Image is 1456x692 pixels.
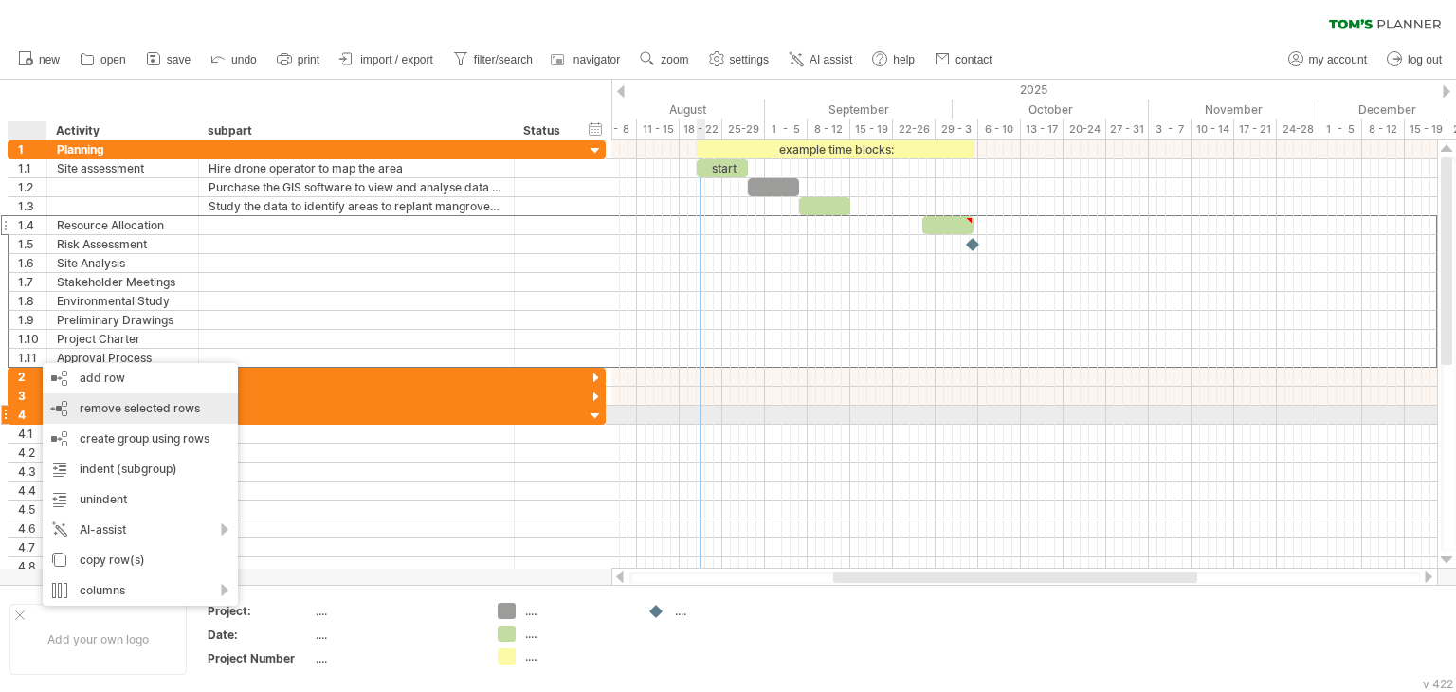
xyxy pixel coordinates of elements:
[953,100,1149,119] div: October 2025
[893,53,915,66] span: help
[448,47,538,72] a: filter/search
[1408,53,1442,66] span: log out
[1382,47,1447,72] a: log out
[272,47,325,72] a: print
[810,53,852,66] span: AI assist
[978,119,1021,139] div: 6 - 10
[209,178,504,196] div: Purchase the GIS software to view and analyse data from drone
[1021,119,1064,139] div: 13 - 17
[360,53,433,66] span: import / export
[335,47,439,72] a: import / export
[43,424,238,454] div: create group using rows
[525,626,628,642] div: ....
[637,119,680,139] div: 11 - 15
[18,311,46,329] div: 1.9
[1149,100,1319,119] div: November 2025
[57,216,189,234] div: Resource Allocation
[18,349,46,367] div: 1.11
[206,47,263,72] a: undo
[18,254,46,272] div: 1.6
[18,235,46,253] div: 1.5
[1405,119,1447,139] div: 15 - 19
[57,140,189,158] div: Planning
[18,444,46,462] div: 4.2
[18,330,46,348] div: 1.10
[43,575,238,606] div: columns
[930,47,998,72] a: contact
[893,119,936,139] div: 22-26
[43,545,238,575] div: copy row(s)
[18,406,46,424] div: 4
[57,273,189,291] div: Stakeholder Meetings
[680,119,722,139] div: 18 - 22
[18,501,46,519] div: 4.5
[56,121,188,140] div: Activity
[231,53,257,66] span: undo
[675,603,778,619] div: ....
[100,53,126,66] span: open
[474,53,533,66] span: filter/search
[316,650,475,666] div: ....
[18,368,46,386] div: 2
[697,140,974,158] div: example time blocks:
[765,100,953,119] div: September 2025
[1192,119,1234,139] div: 10 - 14
[208,121,503,140] div: subpart
[936,119,978,139] div: 29 - 3
[57,330,189,348] div: Project Charter
[209,197,504,215] div: Study the data to identify areas to replant mangroves and create plan.
[955,53,992,66] span: contact
[18,387,46,405] div: 3
[316,627,475,643] div: ....
[18,557,46,575] div: 4.8
[208,627,312,643] div: Date:
[1283,47,1373,72] a: my account
[1234,119,1277,139] div: 17 - 21
[808,119,850,139] div: 8 - 12
[167,53,191,66] span: save
[594,119,637,139] div: 4 - 8
[18,292,46,310] div: 1.8
[697,159,748,177] div: start
[43,363,238,393] div: add row
[141,47,196,72] a: save
[57,311,189,329] div: Preliminary Drawings
[18,140,46,158] div: 1
[43,454,238,484] div: indent (subgroup)
[1149,119,1192,139] div: 3 - 7
[316,603,475,619] div: ....
[1423,677,1453,691] div: v 422
[208,650,312,666] div: Project Number
[18,538,46,556] div: 4.7
[548,47,626,72] a: navigator
[57,349,189,367] div: Approval Process
[18,519,46,537] div: 4.6
[586,100,765,119] div: August 2025
[18,178,46,196] div: 1.2
[13,47,65,72] a: new
[523,121,565,140] div: Status
[730,53,769,66] span: settings
[57,235,189,253] div: Risk Assessment
[80,401,200,415] span: remove selected rows
[18,463,46,481] div: 4.3
[1106,119,1149,139] div: 27 - 31
[43,484,238,515] div: unindent
[18,425,46,443] div: 4.1
[18,482,46,500] div: 4.4
[18,273,46,291] div: 1.7
[43,515,238,545] div: AI-assist
[525,648,628,665] div: ....
[1277,119,1319,139] div: 24-28
[1309,53,1367,66] span: my account
[704,47,774,72] a: settings
[850,119,893,139] div: 15 - 19
[18,216,46,234] div: 1.4
[57,159,189,177] div: Site assessment
[1319,119,1362,139] div: 1 - 5
[525,603,628,619] div: ....
[208,603,312,619] div: Project:
[784,47,858,72] a: AI assist
[57,292,189,310] div: Environmental Study
[573,53,620,66] span: navigator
